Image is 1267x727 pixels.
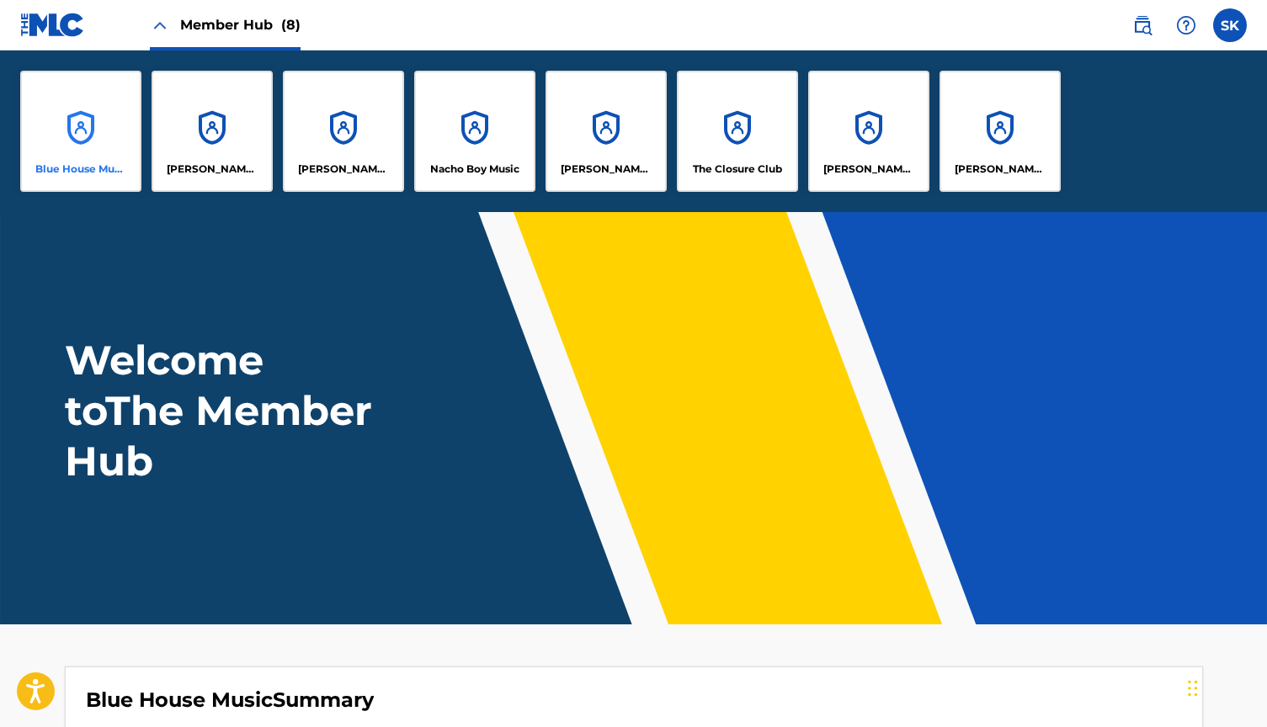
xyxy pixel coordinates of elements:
p: Blue House Music [35,162,127,177]
div: User Menu [1213,8,1247,42]
a: Accounts[PERSON_NAME], ELSEWHERE [546,71,667,192]
div: Drag [1188,663,1198,714]
h4: Blue House Music [86,687,374,713]
a: Accounts[PERSON_NAME] Music [808,71,929,192]
a: AccountsBlue House Music [20,71,141,192]
p: Clint Hudson Music [298,162,390,177]
span: Member Hub [180,15,301,34]
a: AccountsNacho Boy Music [414,71,535,192]
p: Nacho Boy Music [430,162,519,177]
a: Public Search [1126,8,1159,42]
a: Accounts[PERSON_NAME] Music [283,71,404,192]
h1: Welcome to The Member Hub [65,335,380,486]
p: Tony Anderson Music [823,162,915,177]
p: Busekrus Music Publishing [167,162,258,177]
p: Travis Blaine Music [955,162,1046,177]
img: Close [150,15,170,35]
iframe: Chat Widget [1183,646,1267,727]
a: AccountsThe Closure Club [677,71,798,192]
a: Accounts[PERSON_NAME] Music Publishing [152,71,273,192]
span: (8) [281,17,301,33]
img: MLC Logo [20,13,85,37]
p: SETH, ELSEWHERE [561,162,652,177]
a: Accounts[PERSON_NAME] Music [940,71,1061,192]
img: search [1132,15,1153,35]
div: Help [1169,8,1203,42]
p: The Closure Club [693,162,782,177]
img: help [1176,15,1196,35]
